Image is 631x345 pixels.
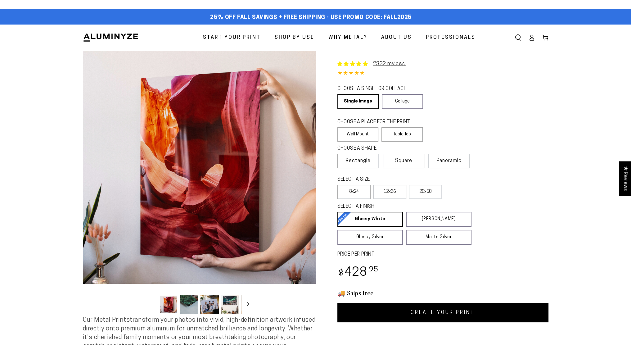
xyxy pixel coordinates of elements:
label: 12x36 [373,185,406,199]
button: Load image 3 in gallery view [200,295,219,314]
button: Load image 4 in gallery view [221,295,239,314]
media-gallery: Gallery Viewer [83,51,316,316]
span: 25% off FALL Savings + Free Shipping - Use Promo Code: FALL2025 [210,14,412,21]
button: Load image 2 in gallery view [180,295,198,314]
a: 2332 reviews. [373,61,406,66]
a: Start Your Print [198,30,265,46]
span: Why Metal? [328,33,367,42]
h3: 🚚 Ships free [337,289,548,297]
legend: CHOOSE A SHAPE [337,145,418,152]
span: About Us [381,33,412,42]
span: Shop By Use [275,33,314,42]
label: 8x24 [337,185,371,199]
legend: CHOOSE A PLACE FOR THE PRINT [337,119,417,126]
bdi: 428 [337,267,379,279]
span: $ [338,270,344,278]
a: Matte Silver [406,230,471,245]
label: Wall Mount [337,127,379,142]
a: [PERSON_NAME] [406,212,471,227]
span: Square [395,157,412,165]
legend: SELECT A FINISH [337,203,457,210]
label: Table Top [381,127,423,142]
a: Glossy White [337,212,403,227]
div: 4.85 out of 5.0 stars [337,69,548,78]
button: Load image 1 in gallery view [159,295,178,314]
span: Panoramic [437,158,462,163]
button: Slide left [144,297,157,311]
a: Professionals [421,30,480,46]
a: CREATE YOUR PRINT [337,303,548,322]
sup: .95 [367,266,379,273]
span: Rectangle [346,157,371,165]
summary: Search our site [511,31,525,44]
a: Collage [382,94,423,109]
div: Click to open Judge.me floating reviews tab [619,161,631,196]
span: Professionals [426,33,476,42]
label: 20x60 [409,185,442,199]
a: Single Image [337,94,379,109]
a: Glossy Silver [337,230,403,245]
button: Slide right [241,297,255,311]
img: Aluminyze [83,33,139,42]
label: PRICE PER PRINT [337,251,548,258]
legend: CHOOSE A SINGLE OR COLLAGE [337,85,417,93]
legend: SELECT A SIZE [337,176,421,183]
a: Shop By Use [270,30,319,46]
span: Start Your Print [203,33,261,42]
a: Why Metal? [324,30,372,46]
a: About Us [376,30,417,46]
